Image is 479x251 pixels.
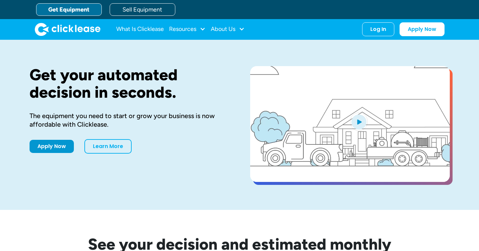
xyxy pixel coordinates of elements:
img: Clicklease logo [35,23,100,36]
div: Resources [169,23,206,36]
div: The equipment you need to start or grow your business is now affordable with Clicklease. [30,112,229,129]
a: What Is Clicklease [116,23,164,36]
div: About Us [211,23,245,36]
img: Blue play button logo on a light blue circular background [350,113,368,131]
div: Log In [370,26,386,33]
a: Apply Now [30,140,74,153]
a: Sell Equipment [110,3,175,16]
a: open lightbox [250,66,450,182]
a: Learn More [84,139,132,154]
a: home [35,23,100,36]
a: Apply Now [400,22,445,36]
h1: Get your automated decision in seconds. [30,66,229,101]
a: Get Equipment [36,3,102,16]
